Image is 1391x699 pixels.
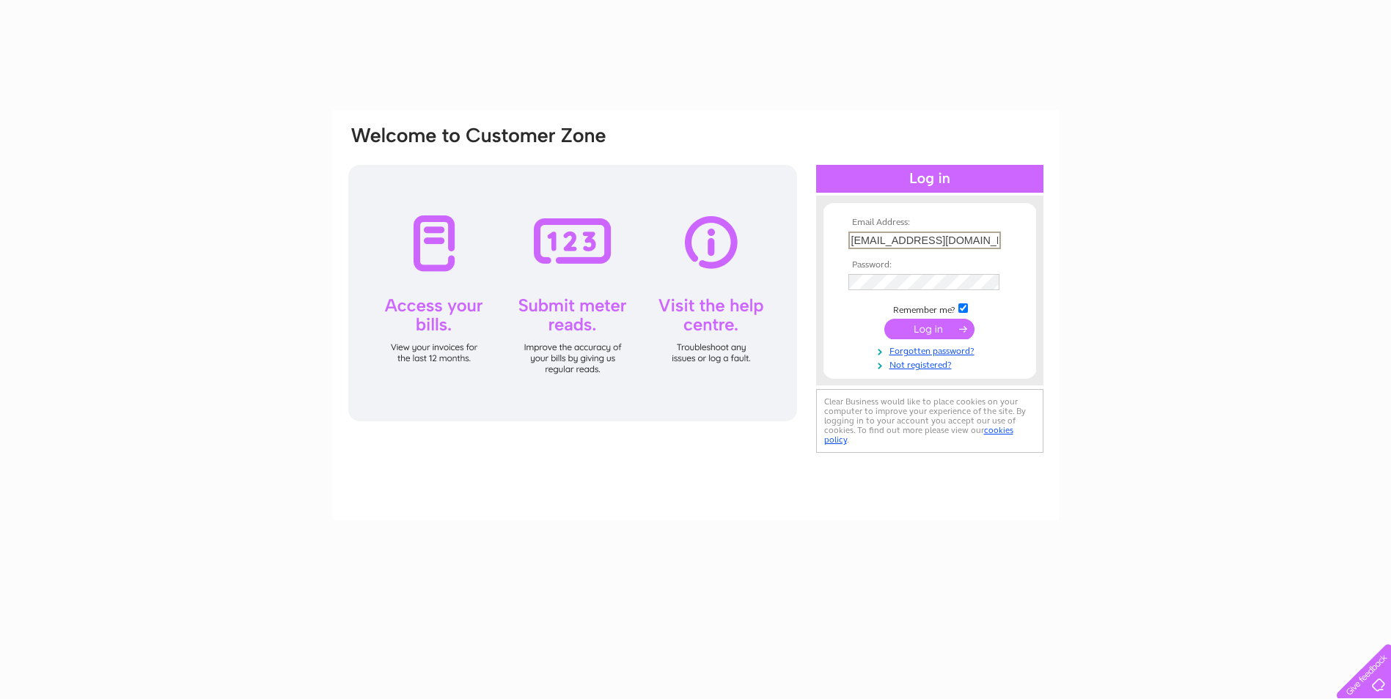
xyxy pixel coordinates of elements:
a: cookies policy [824,425,1013,445]
a: Forgotten password? [848,343,1015,357]
div: Clear Business would like to place cookies on your computer to improve your experience of the sit... [816,389,1043,453]
td: Remember me? [845,301,1015,316]
th: Email Address: [845,218,1015,228]
a: Not registered? [848,357,1015,371]
th: Password: [845,260,1015,270]
input: Submit [884,319,975,339]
